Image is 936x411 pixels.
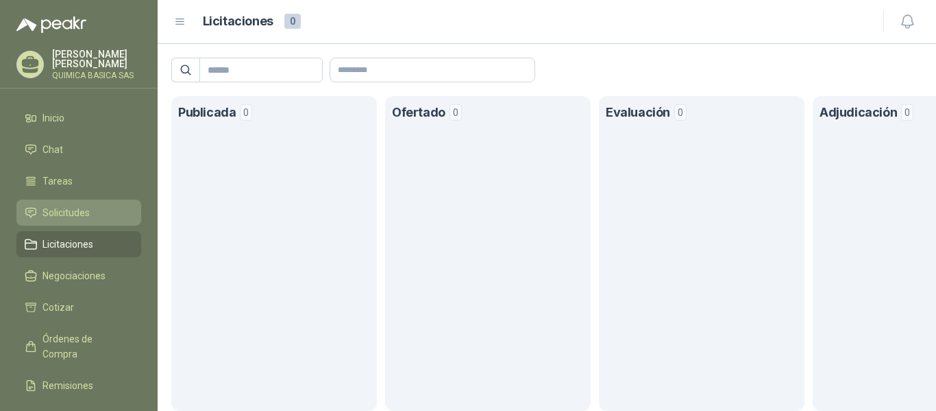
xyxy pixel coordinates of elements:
span: Negociaciones [42,268,106,283]
h1: Licitaciones [203,12,273,32]
span: Licitaciones [42,237,93,252]
p: QUIMICA BASICA SAS [52,71,141,80]
span: Tareas [42,174,73,189]
span: 0 [240,104,252,121]
a: Chat [16,137,141,163]
h1: Publicada [178,103,236,123]
a: Cotizar [16,294,141,320]
span: Remisiones [42,378,93,393]
span: 0 [449,104,462,121]
a: Negociaciones [16,263,141,289]
span: Inicio [42,110,64,126]
h1: Evaluación [606,103,670,123]
h1: Ofertado [392,103,445,123]
a: Solicitudes [16,200,141,226]
p: [PERSON_NAME] [PERSON_NAME] [52,49,141,69]
span: Órdenes de Compra [42,331,128,362]
a: Órdenes de Compra [16,326,141,367]
h1: Adjudicación [820,103,897,123]
a: Tareas [16,168,141,194]
img: Logo peakr [16,16,86,33]
span: 0 [284,14,301,29]
span: Chat [42,142,63,157]
a: Remisiones [16,373,141,399]
span: 0 [901,104,913,121]
a: Licitaciones [16,231,141,257]
span: Cotizar [42,300,74,315]
span: 0 [674,104,687,121]
a: Inicio [16,105,141,131]
span: Solicitudes [42,205,90,220]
